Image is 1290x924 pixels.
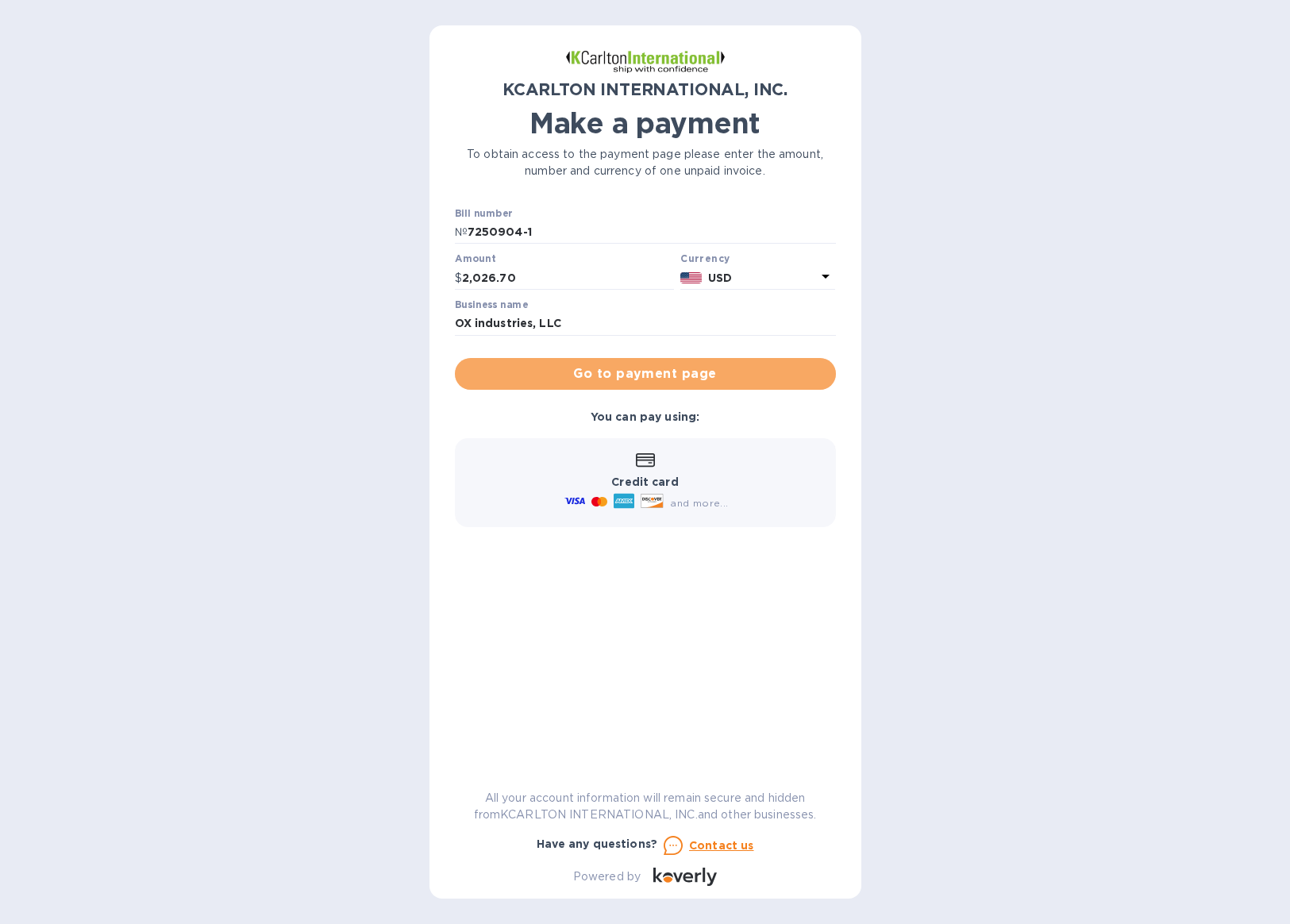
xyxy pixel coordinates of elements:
[591,410,699,423] b: You can pay using:
[455,270,462,287] p: $
[537,837,658,850] b: Have any questions?
[455,255,495,264] label: Amount
[503,79,787,99] b: KCARLTON INTERNATIONAL, INC.
[468,364,823,383] span: Go to payment page
[455,312,836,336] input: Enter business name
[455,358,836,390] button: Go to payment page
[455,209,512,218] label: Bill number
[689,839,754,852] u: Contact us
[680,252,730,264] b: Currency
[462,266,675,290] input: 0.00
[680,272,702,283] img: USD
[455,106,836,140] h1: Make a payment
[708,271,732,284] b: USD
[455,146,836,179] p: To obtain access to the payment page please enter the amount, number and currency of one unpaid i...
[670,497,728,509] span: and more...
[455,300,528,310] label: Business name
[573,868,641,885] p: Powered by
[611,475,678,488] b: Credit card
[468,221,836,244] input: Enter bill number
[455,224,468,241] p: №
[455,790,836,823] p: All your account information will remain secure and hidden from KCARLTON INTERNATIONAL, INC. and ...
